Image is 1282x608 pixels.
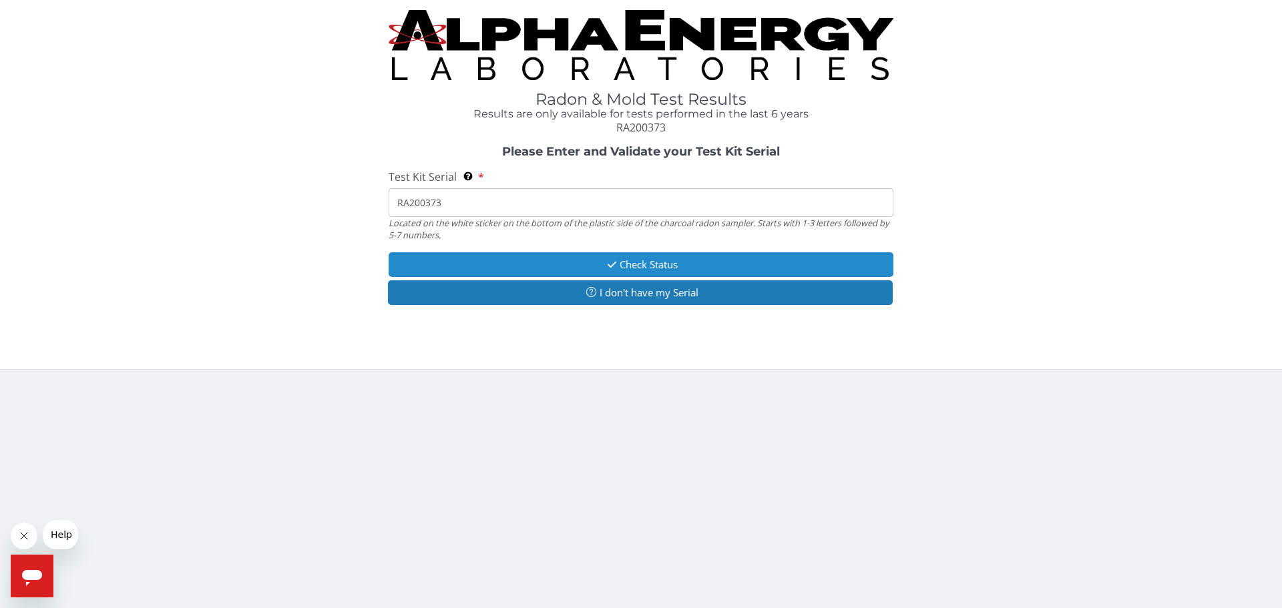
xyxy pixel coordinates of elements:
span: Test Kit Serial [389,170,457,184]
iframe: Button to launch messaging window [11,555,53,597]
div: Located on the white sticker on the bottom of the plastic side of the charcoal radon sampler. Sta... [389,217,893,242]
img: TightCrop.jpg [389,10,893,80]
h1: Radon & Mold Test Results [389,91,893,108]
iframe: Close message [11,523,37,549]
h4: Results are only available for tests performed in the last 6 years [389,108,893,120]
iframe: Message from company [43,520,78,549]
button: I don't have my Serial [388,280,893,305]
button: Check Status [389,252,893,277]
strong: Please Enter and Validate your Test Kit Serial [502,144,780,159]
span: RA200373 [616,120,666,135]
